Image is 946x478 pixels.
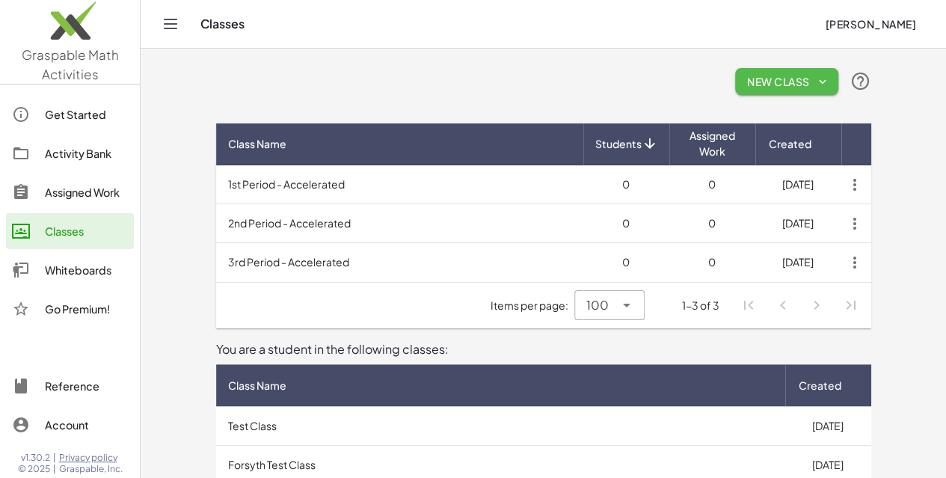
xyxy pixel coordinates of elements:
div: Activity Bank [45,144,128,162]
span: 0 [708,216,716,230]
div: Whiteboards [45,261,128,279]
span: 100 [586,296,609,314]
span: Assigned Work [681,128,743,159]
span: Graspable, Inc. [59,463,123,475]
td: 0 [583,165,669,204]
div: Assigned Work [45,183,128,201]
a: Privacy policy [59,452,123,464]
span: v1.30.2 [21,452,50,464]
td: [DATE] [755,204,841,243]
a: Get Started [6,96,134,132]
button: New Class [735,68,838,95]
a: Assigned Work [6,174,134,210]
span: Graspable Math Activities [22,46,119,82]
a: Reference [6,368,134,404]
td: Test Class [216,406,785,445]
span: 0 [708,255,716,269]
div: You are a student in the following classes: [216,340,871,358]
td: [DATE] [755,165,841,204]
td: 1st Period - Accelerated [216,165,583,204]
td: 0 [583,204,669,243]
span: Class Name [228,136,286,152]
div: Account [45,416,128,434]
span: Class Name [228,378,286,393]
td: [DATE] [785,406,871,445]
span: Students [595,136,642,152]
td: [DATE] [755,243,841,282]
a: Account [6,407,134,443]
span: Created [799,378,841,393]
div: Get Started [45,105,128,123]
a: Classes [6,213,134,249]
div: Classes [45,222,128,240]
button: [PERSON_NAME] [813,10,928,37]
td: 0 [583,243,669,282]
a: Activity Bank [6,135,134,171]
a: Whiteboards [6,252,134,288]
div: Go Premium! [45,300,128,318]
div: Reference [45,377,128,395]
button: Toggle navigation [159,12,182,36]
nav: Pagination Navigation [731,289,867,323]
span: New Class [747,75,826,88]
span: | [53,452,56,464]
span: Created [769,136,811,152]
span: 0 [708,177,716,191]
td: 2nd Period - Accelerated [216,204,583,243]
span: [PERSON_NAME] [825,17,916,31]
span: © 2025 [18,463,50,475]
td: 3rd Period - Accelerated [216,243,583,282]
span: Items per page: [491,298,574,313]
span: | [53,463,56,475]
div: 1-3 of 3 [682,298,719,313]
